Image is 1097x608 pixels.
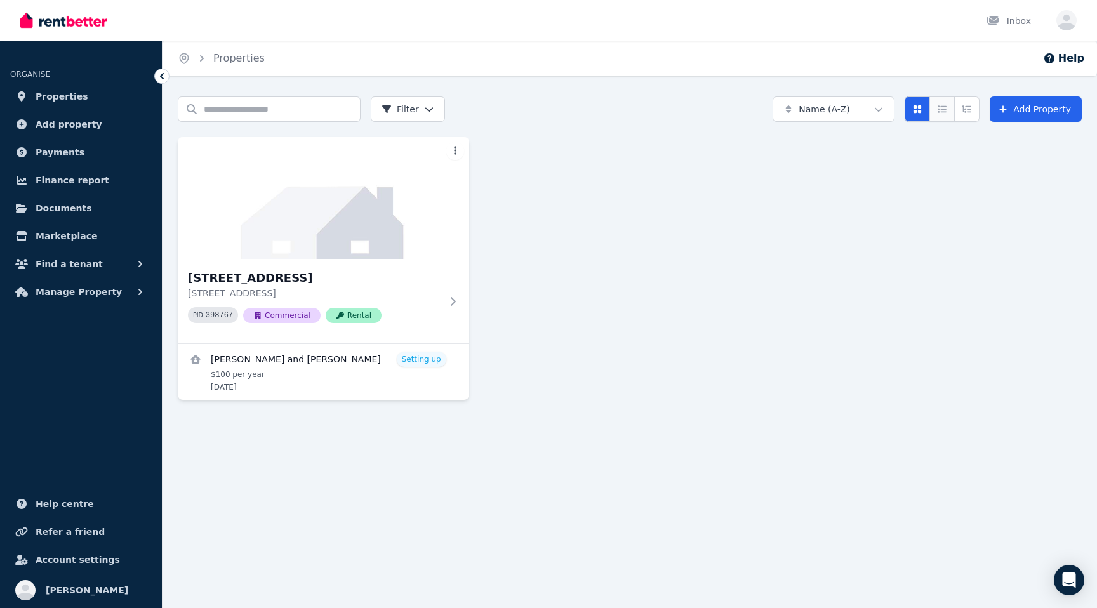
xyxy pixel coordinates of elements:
button: Expanded list view [954,96,980,122]
nav: Breadcrumb [163,41,280,76]
img: RentBetter [20,11,107,30]
a: Payments [10,140,152,165]
span: Name (A-Z) [799,103,850,116]
a: Help centre [10,491,152,517]
span: Manage Property [36,284,122,300]
button: Card view [905,96,930,122]
button: Name (A-Z) [773,96,894,122]
a: Marketplace [10,223,152,249]
span: Add property [36,117,102,132]
small: PID [193,312,203,319]
span: Refer a friend [36,524,105,539]
a: Refer a friend [10,519,152,545]
span: Properties [36,89,88,104]
span: Account settings [36,552,120,567]
span: Finance report [36,173,109,188]
span: Documents [36,201,92,216]
a: Properties [10,84,152,109]
a: Documents [10,195,152,221]
span: [PERSON_NAME] [46,583,128,598]
span: ORGANISE [10,70,50,79]
span: Filter [382,103,419,116]
button: Find a tenant [10,251,152,277]
span: Help centre [36,496,94,512]
span: Find a tenant [36,256,103,272]
a: Add property [10,112,152,137]
button: Compact list view [929,96,955,122]
a: View details for Sameera and Sameera Liyanage [178,344,469,400]
button: Manage Property [10,279,152,305]
img: 5/3 Flowerdale Rd, Liverpool [178,137,469,259]
a: 5/3 Flowerdale Rd, Liverpool[STREET_ADDRESS][STREET_ADDRESS]PID 398767CommercialRental [178,137,469,343]
div: Inbox [987,15,1031,27]
button: Filter [371,96,445,122]
button: More options [446,142,464,160]
span: Rental [326,308,382,323]
span: Marketplace [36,228,97,244]
a: Finance report [10,168,152,193]
span: Payments [36,145,84,160]
h3: [STREET_ADDRESS] [188,269,441,287]
div: Open Intercom Messenger [1054,565,1084,595]
a: Account settings [10,547,152,572]
code: 398767 [206,311,233,320]
a: Properties [213,52,265,64]
div: View options [905,96,980,122]
span: Commercial [243,308,321,323]
a: Add Property [990,96,1082,122]
p: [STREET_ADDRESS] [188,287,441,300]
button: Help [1043,51,1084,66]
